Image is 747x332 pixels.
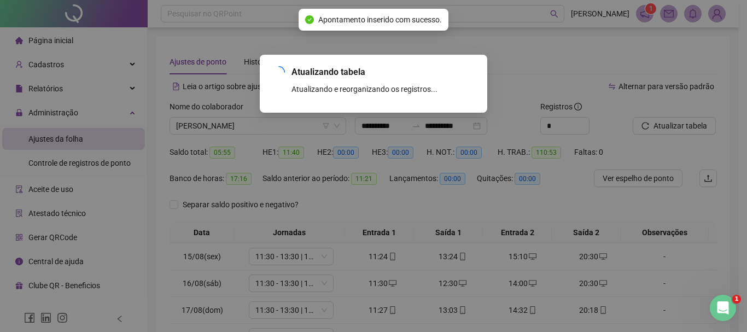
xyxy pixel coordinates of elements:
span: check-circle [305,15,314,24]
span: 1 [732,295,741,304]
span: Atualizando tabela [291,66,474,79]
iframe: Intercom live chat [710,295,736,321]
div: Atualizando e reorganizando os registros... [291,83,474,95]
span: Apontamento inserido com sucesso. [318,14,442,26]
span: loading [272,66,285,79]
